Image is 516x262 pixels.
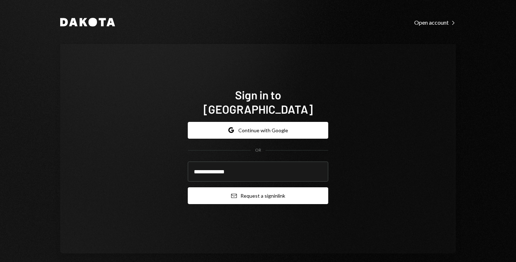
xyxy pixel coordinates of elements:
[188,187,328,204] button: Request a signinlink
[414,18,456,26] a: Open account
[188,88,328,116] h1: Sign in to [GEOGRAPHIC_DATA]
[255,147,261,153] div: OR
[414,19,456,26] div: Open account
[188,122,328,139] button: Continue with Google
